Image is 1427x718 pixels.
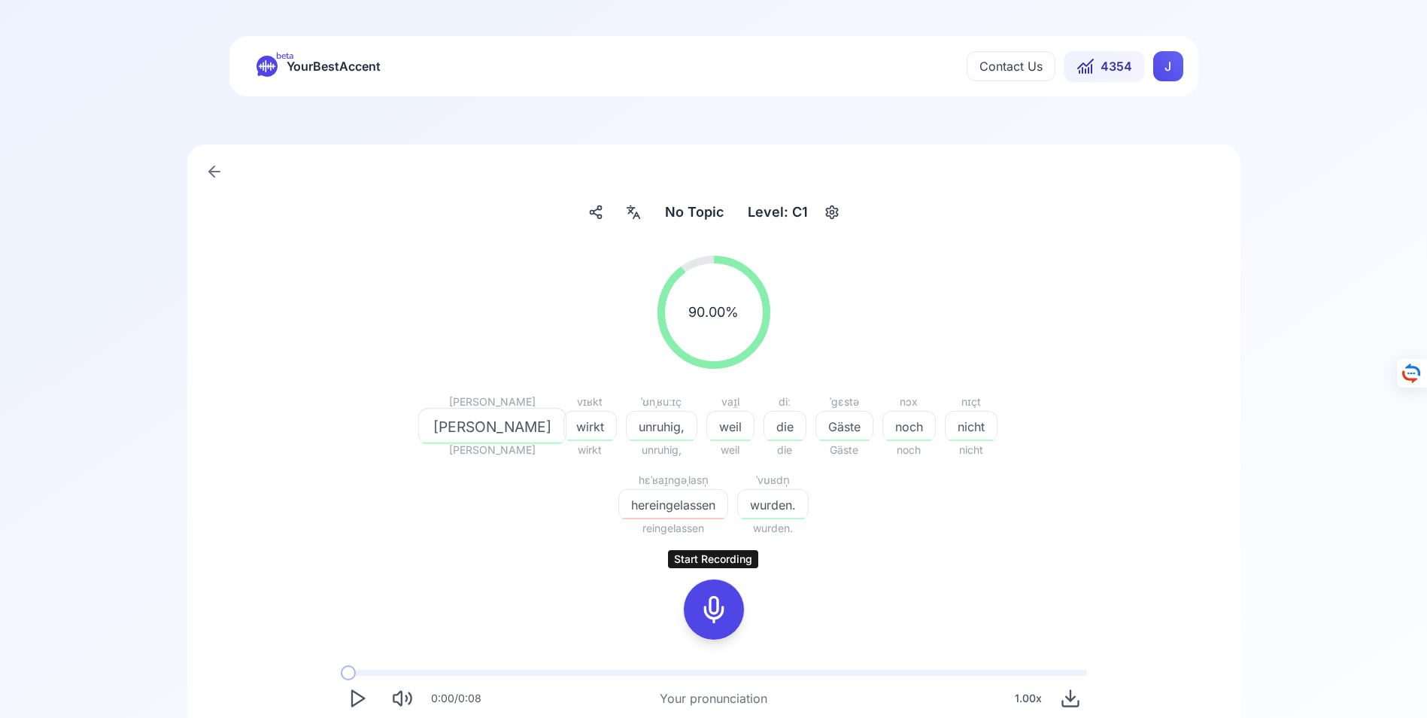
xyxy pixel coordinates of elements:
span: wirkt [563,441,617,459]
button: Play [341,682,374,715]
span: unruhig, [626,441,697,459]
span: unruhig, [627,418,697,436]
button: weil [706,411,754,441]
div: vaɪ̯l [706,393,754,411]
span: nicht [945,441,997,459]
span: Gäste [816,418,873,436]
span: 90.00 % [688,302,739,323]
span: noch [883,418,935,436]
span: YourBestAccent [287,56,381,77]
span: wirkt [564,418,616,436]
span: weil [706,441,754,459]
button: die [764,411,806,441]
a: betaYourBestAccent [244,56,393,77]
button: No Topic [659,199,730,226]
div: hɛˈʁaɪ̯nɡəˌlasn̩ [618,471,728,489]
div: 1.00 x [1009,683,1048,713]
div: vɪʁkt [563,393,617,411]
div: ˈʊnˌʁuːɪç [626,393,697,411]
button: JJ [1153,51,1183,81]
button: Download audio [1054,682,1087,715]
button: Level: C1 [742,199,844,226]
div: nɔx [882,393,936,411]
span: noch [882,441,936,459]
div: 0:00 / 0:08 [431,691,481,706]
div: ˈɡɛstə [815,393,873,411]
div: J [1153,51,1183,81]
span: nicht [946,418,997,436]
span: die [764,441,806,459]
button: noch [882,411,936,441]
button: Gäste [815,411,873,441]
button: [PERSON_NAME] [430,411,554,441]
div: Level: C1 [742,199,814,226]
span: die [764,418,806,436]
span: No Topic [665,202,724,223]
div: Your pronunciation [660,689,767,707]
div: [PERSON_NAME] [430,393,554,411]
span: [PERSON_NAME] [430,441,554,459]
span: weil [707,418,754,436]
button: 4354 [1064,51,1144,81]
span: [PERSON_NAME] [418,415,566,437]
span: wurden. [737,519,809,537]
button: Contact Us [967,51,1055,81]
span: wurden. [738,496,808,514]
div: Start Recording [668,550,758,568]
span: hereingelassen [619,496,727,514]
span: beta [276,50,293,62]
button: hereingelassen [618,489,728,519]
span: reingelassen [618,519,728,537]
div: ˈvʊʁdn̩ [737,471,809,489]
button: wirkt [563,411,617,441]
span: 4354 [1101,57,1132,75]
button: wurden. [737,489,809,519]
button: unruhig, [626,411,697,441]
div: diː [764,393,806,411]
button: nicht [945,411,997,441]
button: Mute [386,682,419,715]
div: nɪçt [945,393,997,411]
span: Gäste [815,441,873,459]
